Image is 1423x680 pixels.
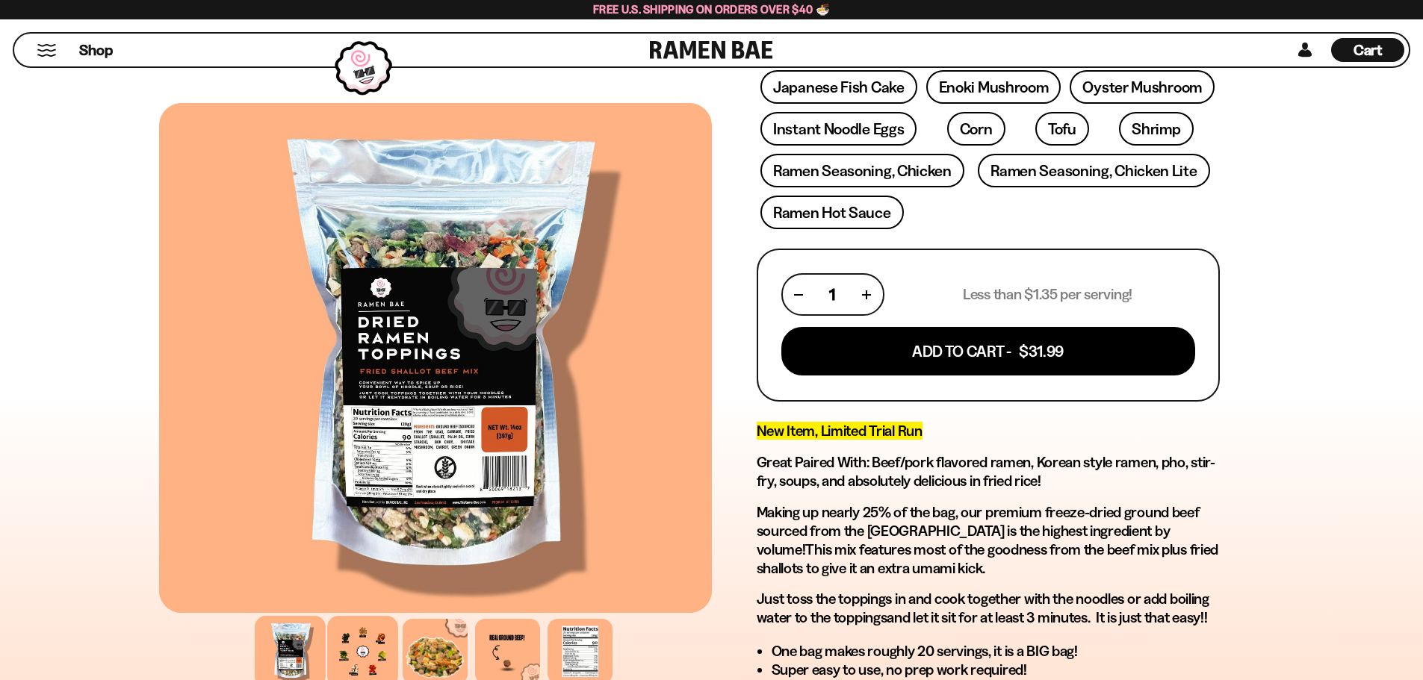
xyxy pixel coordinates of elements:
[79,38,113,62] a: Shop
[1035,112,1089,146] a: Tofu
[757,453,1220,490] h2: Great Paired With: Beef/pork flavored ramen, Korean style ramen, pho, stir-fry, soups, and absolu...
[772,661,1220,679] li: Super easy to use, no prep work required!
[760,70,917,104] a: Japanese Fish Cake
[1354,41,1383,59] span: Cart
[1070,70,1215,104] a: Oyster Mushroom
[1119,112,1193,146] a: Shrimp
[1331,34,1404,66] div: Cart
[829,285,835,304] span: 1
[757,590,1220,627] p: Just and let it sit for at least 3 minutes. It is just that easy!!
[781,327,1195,375] button: Add To Cart - $31.99
[79,40,113,60] span: Shop
[757,503,1220,578] p: Making up nearly 25% of the bag, our premium freeze-dried ground beef sourced from the [GEOGRAPHI...
[978,154,1209,187] a: Ramen Seasoning, Chicken Lite
[772,642,1220,661] li: One bag makes roughly 20 servings, it is a BIG bag!
[757,590,1209,626] span: toss the toppings in and cook together with the noodles or add boiling water to the toppings
[760,154,964,187] a: Ramen Seasoning, Chicken
[760,112,917,146] a: Instant Noodle Eggs
[963,285,1132,304] p: Less than $1.35 per serving!
[593,2,830,16] span: Free U.S. Shipping on Orders over $40 🍜
[760,196,904,229] a: Ramen Hot Sauce
[37,44,57,57] button: Mobile Menu Trigger
[926,70,1061,104] a: Enoki Mushroom
[757,540,1219,577] span: This mix features most of the goodness from the beef mix plus fried shallots to give it an extra ...
[947,112,1005,146] a: Corn
[757,422,923,440] span: New Item, Limited Trial Run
